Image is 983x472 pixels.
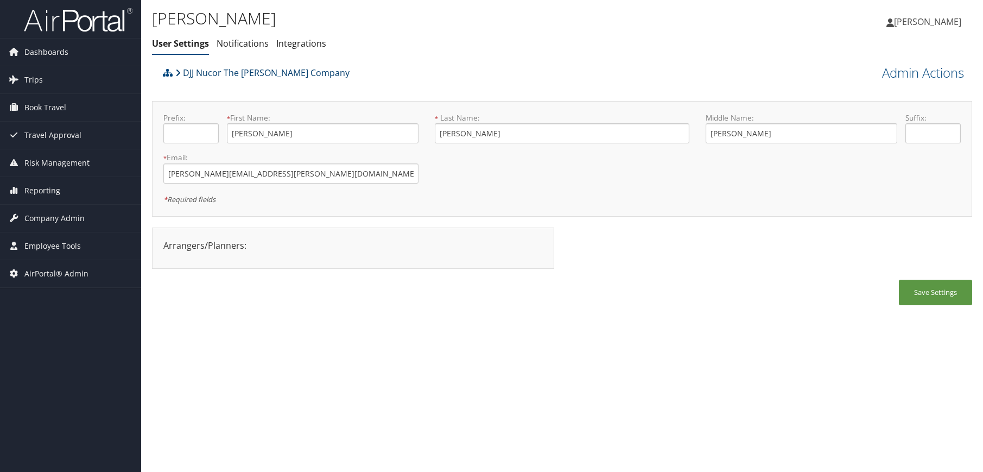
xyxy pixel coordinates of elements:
[24,149,90,177] span: Risk Management
[152,7,699,30] h1: [PERSON_NAME]
[217,37,269,49] a: Notifications
[435,112,690,123] label: Last Name:
[24,232,81,260] span: Employee Tools
[163,194,215,204] em: Required fields
[894,16,961,28] span: [PERSON_NAME]
[163,112,219,123] label: Prefix:
[24,7,132,33] img: airportal-logo.png
[24,205,85,232] span: Company Admin
[899,280,972,305] button: Save Settings
[175,62,350,84] a: DJJ Nucor The [PERSON_NAME] Company
[24,177,60,204] span: Reporting
[905,112,961,123] label: Suffix:
[227,112,418,123] label: First Name:
[24,260,88,287] span: AirPortal® Admin
[882,64,964,82] a: Admin Actions
[24,94,66,121] span: Book Travel
[886,5,972,38] a: [PERSON_NAME]
[152,37,209,49] a: User Settings
[706,112,897,123] label: Middle Name:
[276,37,326,49] a: Integrations
[163,152,418,163] label: Email:
[24,66,43,93] span: Trips
[155,239,551,252] div: Arrangers/Planners:
[24,39,68,66] span: Dashboards
[24,122,81,149] span: Travel Approval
